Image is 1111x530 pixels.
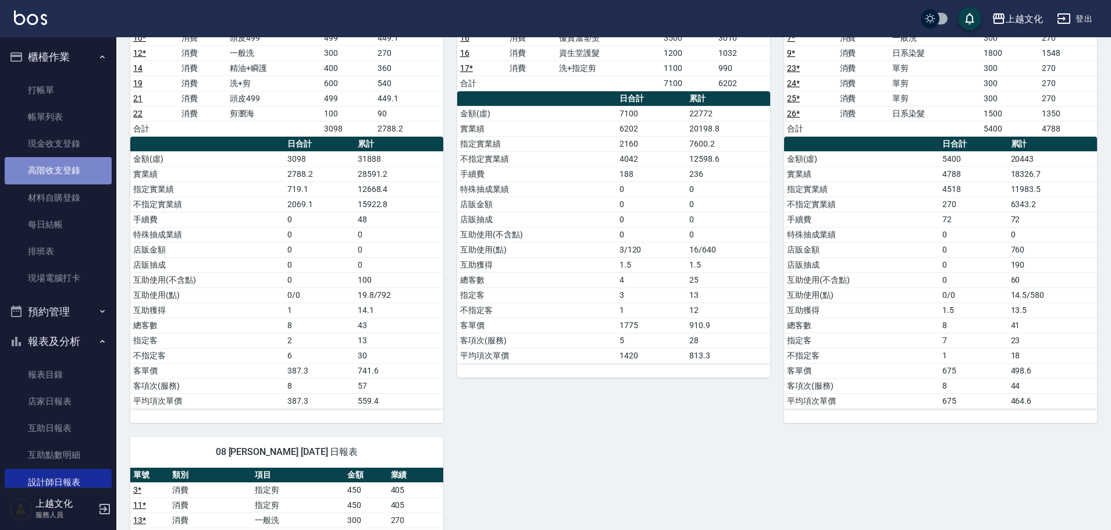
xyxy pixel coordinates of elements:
[1039,121,1097,136] td: 4788
[939,151,1008,166] td: 5400
[284,151,355,166] td: 3098
[5,130,112,157] a: 現金收支登錄
[617,227,687,242] td: 0
[686,121,770,136] td: 20198.8
[130,393,284,408] td: 平均項次單價
[1008,303,1097,318] td: 13.5
[5,104,112,130] a: 帳單列表
[130,212,284,227] td: 手續費
[837,106,890,121] td: 消費
[715,45,770,61] td: 1032
[344,513,387,528] td: 300
[1008,363,1097,378] td: 498.6
[617,166,687,182] td: 188
[889,76,981,91] td: 單剪
[686,333,770,348] td: 28
[355,151,443,166] td: 31888
[457,348,617,363] td: 平均項次單價
[837,76,890,91] td: 消費
[457,318,617,333] td: 客單價
[227,76,321,91] td: 洗+剪
[284,393,355,408] td: 387.3
[457,242,617,257] td: 互助使用(點)
[375,61,443,76] td: 360
[784,197,939,212] td: 不指定實業績
[1008,182,1097,197] td: 11983.5
[686,212,770,227] td: 0
[179,76,227,91] td: 消費
[284,287,355,303] td: 0/0
[939,212,1008,227] td: 72
[375,30,443,45] td: 449.1
[617,212,687,227] td: 0
[981,106,1039,121] td: 1500
[686,106,770,121] td: 22772
[321,91,375,106] td: 499
[375,45,443,61] td: 270
[5,42,112,72] button: 櫃檯作業
[661,30,715,45] td: 3500
[169,468,252,483] th: 類別
[344,482,387,497] td: 450
[355,272,443,287] td: 100
[5,415,112,442] a: 互助日報表
[130,287,284,303] td: 互助使用(點)
[1008,348,1097,363] td: 18
[321,30,375,45] td: 499
[457,91,770,364] table: a dense table
[252,513,344,528] td: 一般洗
[981,76,1039,91] td: 300
[686,166,770,182] td: 236
[388,497,443,513] td: 405
[355,348,443,363] td: 30
[1008,137,1097,152] th: 累計
[939,378,1008,393] td: 8
[1039,61,1097,76] td: 270
[457,151,617,166] td: 不指定實業績
[507,30,556,45] td: 消費
[5,157,112,184] a: 高階收支登錄
[457,197,617,212] td: 店販金額
[784,212,939,227] td: 手續費
[939,393,1008,408] td: 675
[686,257,770,272] td: 1.5
[130,257,284,272] td: 店販抽成
[617,121,687,136] td: 6202
[5,361,112,388] a: 報表目錄
[5,238,112,265] a: 排班表
[686,151,770,166] td: 12598.6
[179,30,227,45] td: 消費
[321,121,375,136] td: 3098
[837,45,890,61] td: 消費
[284,212,355,227] td: 0
[556,30,660,45] td: 優質溫塑燙
[227,45,321,61] td: 一般洗
[457,106,617,121] td: 金額(虛)
[130,333,284,348] td: 指定客
[784,272,939,287] td: 互助使用(不含點)
[457,227,617,242] td: 互助使用(不含點)
[457,136,617,151] td: 指定實業績
[460,48,469,58] a: 16
[130,378,284,393] td: 客項次(服務)
[686,91,770,106] th: 累計
[344,497,387,513] td: 450
[939,348,1008,363] td: 1
[9,497,33,521] img: Person
[130,242,284,257] td: 店販金額
[1008,318,1097,333] td: 41
[5,469,112,496] a: 設計師日報表
[130,227,284,242] td: 特殊抽成業績
[227,30,321,45] td: 頭皮499
[939,257,1008,272] td: 0
[1008,287,1097,303] td: 14.5/580
[130,318,284,333] td: 總客數
[355,197,443,212] td: 15922.8
[837,61,890,76] td: 消費
[617,348,687,363] td: 1420
[284,242,355,257] td: 0
[375,106,443,121] td: 90
[617,318,687,333] td: 1775
[784,318,939,333] td: 總客數
[939,333,1008,348] td: 7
